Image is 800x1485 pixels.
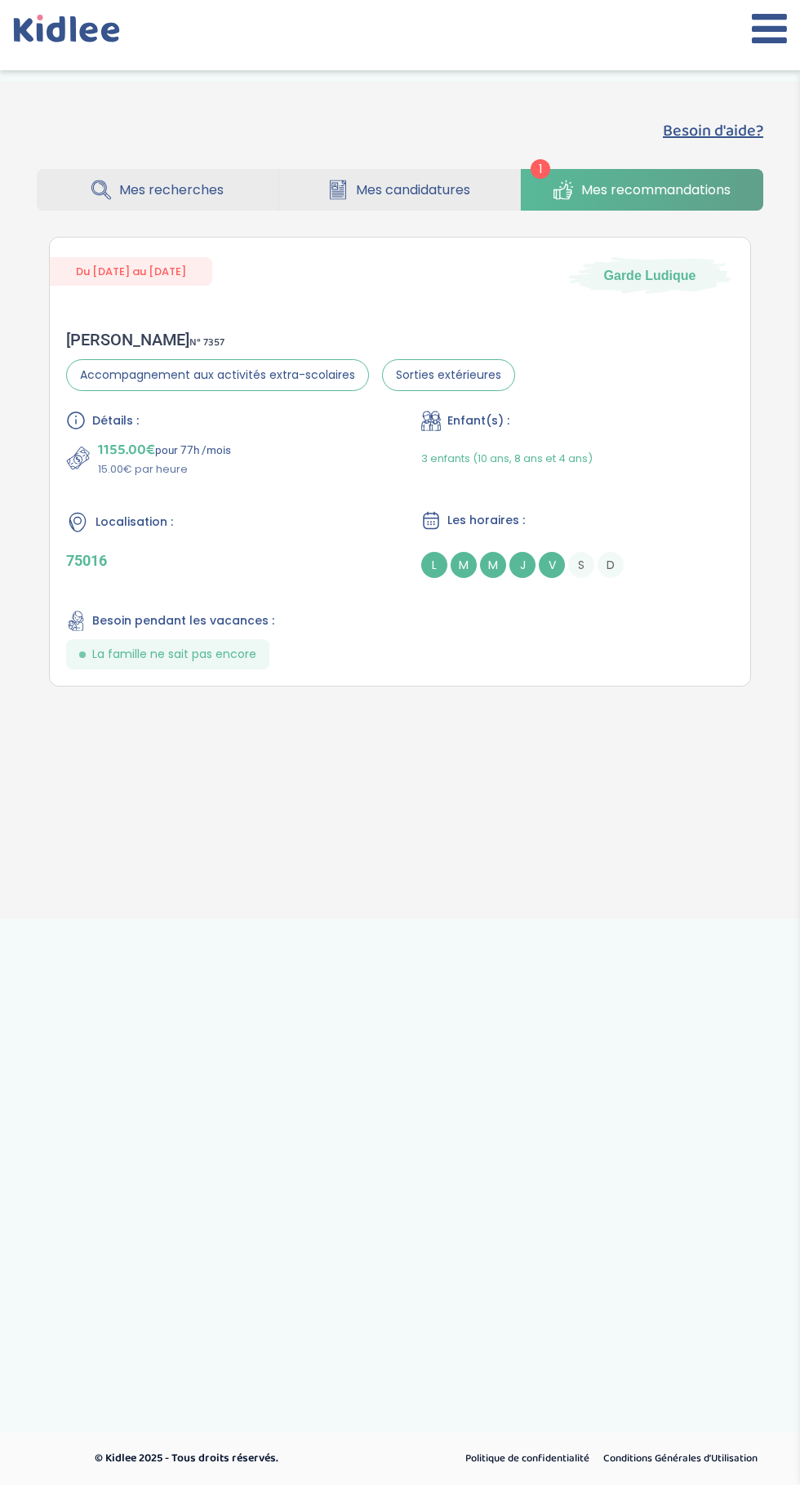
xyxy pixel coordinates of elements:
span: Enfant(s) : [447,412,509,429]
span: N° 7357 [189,334,224,351]
span: La famille ne sait pas encore [92,646,256,663]
p: pour 77h /mois [98,438,231,461]
div: [PERSON_NAME] [66,330,515,349]
p: 15.00€ par heure [98,461,231,478]
span: Mes recommandations [581,180,731,200]
p: 75016 [66,552,379,569]
a: Conditions Générales d’Utilisation [598,1448,763,1469]
button: Besoin d'aide? [663,118,763,143]
p: © Kidlee 2025 - Tous droits réservés. [95,1450,411,1467]
span: Mes recherches [119,180,224,200]
span: S [568,552,594,578]
span: Garde Ludique [604,266,696,284]
span: J [509,552,536,578]
a: Mes recherches [37,169,278,211]
span: M [480,552,506,578]
span: Accompagnement aux activités extra-scolaires [66,359,369,391]
span: Les horaires : [447,512,525,529]
span: D [598,552,624,578]
span: 1 [531,159,550,179]
a: Mes candidatures [279,169,521,211]
span: Du [DATE] au [DATE] [50,257,212,286]
span: L [421,552,447,578]
a: Politique de confidentialité [460,1448,595,1469]
span: Besoin pendant les vacances : [92,612,274,629]
span: Mes candidatures [356,180,470,200]
span: Détails : [92,412,139,429]
span: Localisation : [96,514,173,531]
span: V [539,552,565,578]
span: 1155.00€ [98,438,155,461]
span: Sorties extérieures [382,359,515,391]
span: M [451,552,477,578]
a: Mes recommandations [521,169,763,211]
span: 3 enfants (10 ans, 8 ans et 4 ans) [421,451,593,466]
